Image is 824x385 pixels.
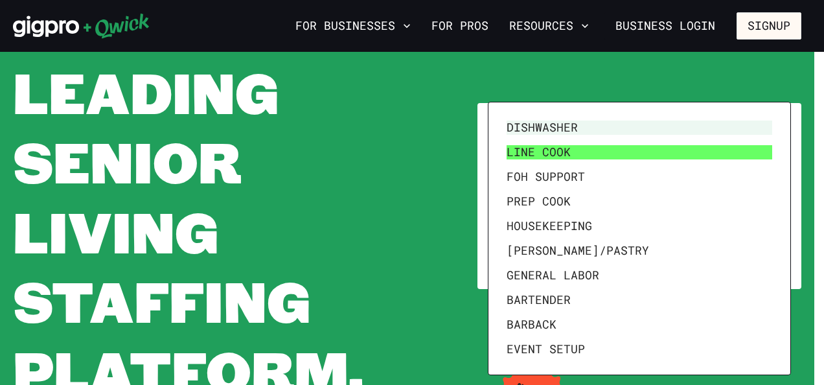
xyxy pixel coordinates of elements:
[501,165,777,189] li: FOH Support
[501,312,777,337] li: Barback
[501,140,777,165] li: Line Cook
[501,214,777,239] li: Housekeeping
[501,239,777,263] li: [PERSON_NAME]/Pastry
[501,115,777,140] li: Dishwasher
[501,337,777,362] li: Event Setup
[501,263,777,288] li: General Labor
[501,288,777,312] li: Bartender
[501,189,777,214] li: Prep Cook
